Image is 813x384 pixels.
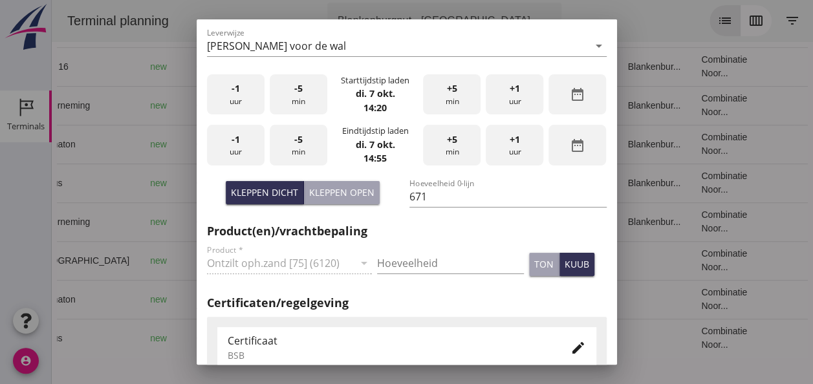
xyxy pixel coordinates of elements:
[294,81,303,96] span: -5
[377,253,524,273] input: Hoeveelheid
[207,222,607,240] h2: Product(en)/vrachtbepaling
[177,178,186,187] i: directions_boat
[270,125,327,165] div: min
[570,87,585,102] i: date_range
[559,253,594,276] button: kuub
[409,186,607,207] input: Hoeveelheid 0-lijn
[565,86,639,125] td: Blankenbur...
[486,125,543,165] div: uur
[88,47,135,86] td: new
[145,60,233,74] div: Gouda
[468,241,566,280] td: 18
[304,181,380,204] button: Kleppen open
[298,102,308,110] small: m3
[697,13,712,28] i: calendar_view_week
[267,280,338,319] td: 1298
[534,257,554,271] div: ton
[292,180,303,187] small: m3
[298,63,308,71] small: m3
[294,133,303,147] span: -5
[486,74,543,115] div: uur
[224,295,233,304] i: directions_boat
[232,133,240,147] span: -1
[232,81,240,96] span: -1
[267,164,338,202] td: 999
[363,152,387,164] strong: 14:55
[228,348,550,362] div: BSB
[468,280,566,319] td: 18
[402,47,468,86] td: Ontzilt oph.zan...
[341,74,409,87] div: Starttijdstip laden
[341,125,408,137] div: Eindtijdstip laden
[145,99,233,112] div: Gouda
[88,319,135,357] td: new
[88,280,135,319] td: new
[88,241,135,280] td: new
[177,101,186,110] i: directions_boat
[486,13,502,28] i: arrow_drop_down
[267,241,338,280] td: 467
[639,319,719,357] td: Combinatie Noor...
[207,40,346,52] div: [PERSON_NAME] voor de wal
[231,186,298,199] div: Kleppen dicht
[207,74,265,115] div: uur
[402,164,468,202] td: Ontzilt oph.zan...
[177,140,186,149] i: directions_boat
[447,81,457,96] span: +5
[639,86,719,125] td: Combinatie Noor...
[733,13,748,28] i: filter_list
[177,217,186,226] i: directions_boat
[145,332,233,345] div: Gouda
[529,253,559,276] button: ton
[292,335,303,343] small: m3
[402,125,468,164] td: Ontzilt oph.zan...
[5,12,127,30] div: Terminal planning
[267,319,338,357] td: 999
[402,241,468,280] td: Filling sand
[468,125,566,164] td: 18
[207,294,607,312] h2: Certificaten/regelgeving
[145,215,233,229] div: Gouda
[510,81,520,96] span: +1
[639,241,719,280] td: Combinatie Noor...
[355,87,395,100] strong: di. 7 okt.
[447,133,457,147] span: +5
[88,86,135,125] td: new
[402,202,468,241] td: Ontzilt oph.zan...
[267,125,338,164] td: 672
[145,176,233,190] div: Gouda
[267,86,338,125] td: 1231
[591,38,607,54] i: arrow_drop_down
[565,47,639,86] td: Blankenbur...
[177,334,186,343] i: directions_boat
[298,296,308,304] small: m3
[510,133,520,147] span: +1
[639,47,719,86] td: Combinatie Noor...
[423,125,481,165] div: min
[145,286,233,313] div: Rotterdam Zandoverslag
[177,62,186,71] i: directions_boat
[88,202,135,241] td: new
[298,219,308,226] small: m3
[286,13,479,28] div: Blankenburgput - [GEOGRAPHIC_DATA]
[228,364,586,379] div: Vergunninghouder
[292,141,303,149] small: m3
[565,164,639,202] td: Blankenbur...
[402,86,468,125] td: Ontzilt oph.zan...
[639,125,719,164] td: Combinatie Noor...
[565,125,639,164] td: Blankenbur...
[666,13,681,28] i: list
[402,319,468,357] td: Ontzilt oph.zan...
[309,186,374,199] div: Kleppen open
[468,202,566,241] td: 18
[355,138,395,151] strong: di. 7 okt.
[639,202,719,241] td: Combinatie Noor...
[145,254,233,268] div: Maassluis
[402,280,468,319] td: Ontzilt oph.zan...
[88,125,135,164] td: new
[207,125,265,165] div: uur
[226,181,304,204] button: Kleppen dicht
[639,280,719,319] td: Combinatie Noor...
[88,164,135,202] td: new
[570,340,586,356] i: edit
